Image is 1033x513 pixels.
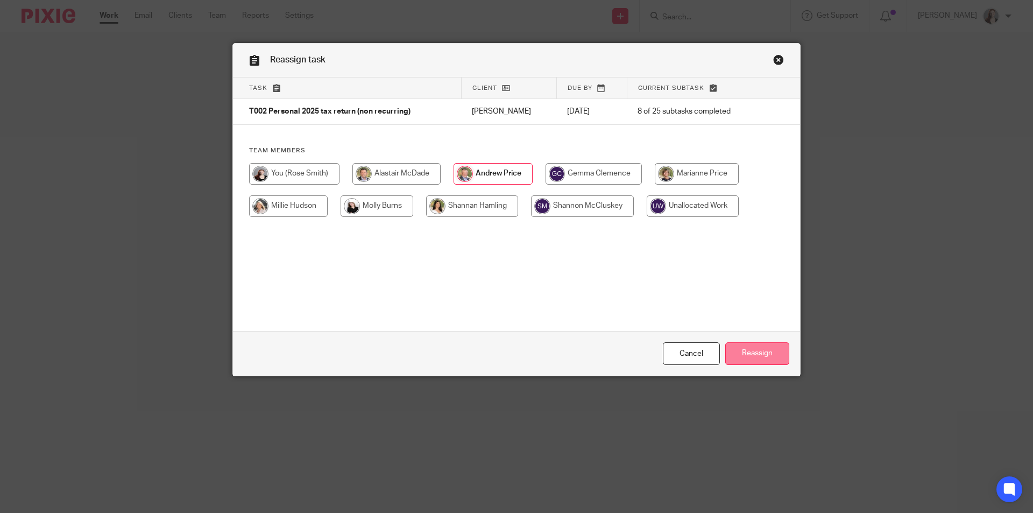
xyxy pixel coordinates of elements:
span: Client [472,85,497,91]
input: Reassign [725,342,789,366]
span: T002 Personal 2025 tax return (non recurring) [249,108,411,116]
span: Due by [568,85,592,91]
p: [PERSON_NAME] [472,106,546,117]
td: 8 of 25 subtasks completed [627,99,762,125]
h4: Team members [249,146,784,155]
p: [DATE] [567,106,616,117]
span: Task [249,85,267,91]
span: Current subtask [638,85,704,91]
a: Close this dialog window [663,342,720,366]
a: Close this dialog window [773,54,784,69]
span: Reassign task [270,55,326,64]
